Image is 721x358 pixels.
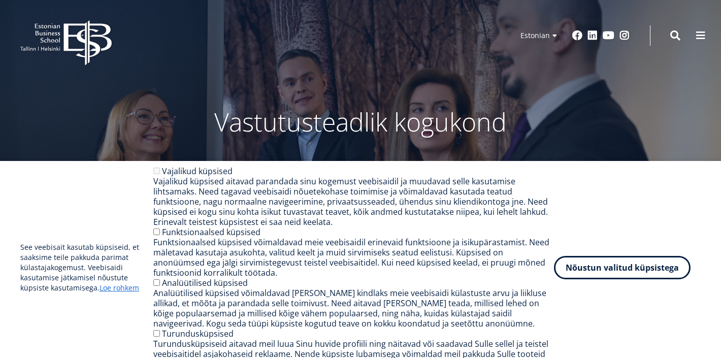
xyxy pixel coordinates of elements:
[162,166,233,177] label: Vajalikud küpsised
[153,288,554,329] div: Analüütilised küpsised võimaldavad [PERSON_NAME] kindlaks meie veebisaidi külastuste arvu ja liik...
[162,226,260,238] label: Funktsionaalsed küpsised
[162,328,234,339] label: Turundusküpsised
[587,30,598,41] a: Linkedin
[100,283,139,293] a: Loe rohkem
[153,237,554,278] div: Funktsionaalsed küpsised võimaldavad meie veebisaidil erinevaid funktsioone ja isikupärastamist. ...
[603,30,614,41] a: Youtube
[619,30,630,41] a: Instagram
[572,30,582,41] a: Facebook
[162,277,248,288] label: Analüütilised küpsised
[153,176,554,227] div: Vajalikud küpsised aitavad parandada sinu kogemust veebisaidil ja muudavad selle kasutamise lihts...
[554,256,691,279] button: Nõustun valitud küpsistega
[20,242,153,293] p: See veebisait kasutab küpsiseid, et saaksime teile pakkuda parimat külastajakogemust. Veebisaidi ...
[91,107,630,137] p: Vastutusteadlik kogukond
